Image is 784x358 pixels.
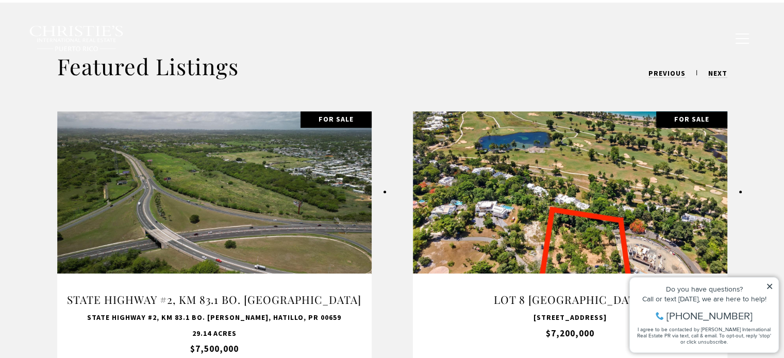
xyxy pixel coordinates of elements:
[11,33,149,40] div: Call or text [DATE], we are here to help!
[13,63,147,83] span: I agree to be contacted by [PERSON_NAME] International Real Estate PR via text, call & email. To ...
[29,25,125,52] img: Christie's International Real Estate black text logo
[708,69,727,78] span: next
[11,23,149,30] div: Do you have questions?
[648,69,686,78] span: previous
[42,48,128,59] span: [PHONE_NUMBER]
[57,52,239,81] h2: Featured Listings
